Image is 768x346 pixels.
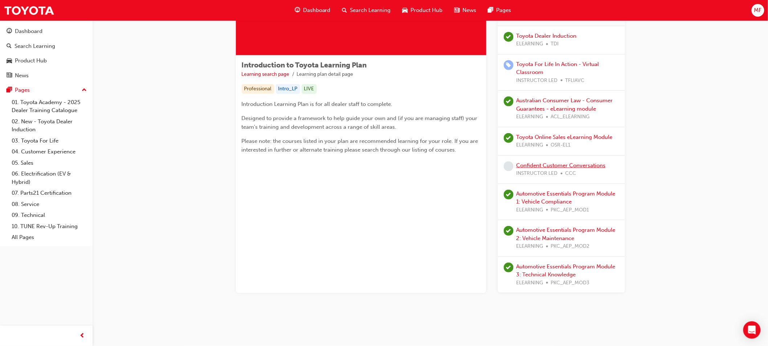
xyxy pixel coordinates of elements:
[15,42,55,50] div: Search Learning
[276,84,300,94] div: Intro_LP
[504,161,514,171] span: learningRecordVerb_NONE-icon
[15,71,29,80] div: News
[7,28,12,35] span: guage-icon
[242,115,479,130] span: Designed to provide a framework to help guide your own and (if you are managing staff) your team'...
[397,3,449,18] a: car-iconProduct Hub
[516,113,543,121] span: ELEARNING
[504,32,514,42] span: learningRecordVerb_PASS-icon
[3,69,90,82] a: News
[504,190,514,199] span: learningRecordVerb_COMPLETE-icon
[3,54,90,67] a: Product Hub
[9,221,90,232] a: 10. TUNE Rev-Up Training
[516,263,616,278] a: Automotive Essentials Program Module 3: Technical Knowledge
[9,135,90,147] a: 03. Toyota For Life
[9,97,90,116] a: 01. Toyota Academy - 2025 Dealer Training Catalogue
[297,70,354,79] li: Learning plan detail page
[551,206,589,214] span: PKC_AEP_MOD1
[3,23,90,83] button: DashboardSearch LearningProduct HubNews
[551,113,590,121] span: ACL_ELEARNING
[9,116,90,135] a: 02. New - Toyota Dealer Induction
[9,188,90,199] a: 07. Parts21 Certification
[242,84,274,94] div: Professional
[516,162,606,169] a: Confident Customer Conversations
[302,84,317,94] div: LIVE
[9,210,90,221] a: 09. Technical
[242,101,393,107] span: Introduction Learning Plan is for all dealer staff to complete.
[9,146,90,157] a: 04. Customer Experience
[551,242,590,251] span: PKC_AEP_MOD2
[9,199,90,210] a: 08. Service
[743,321,761,339] div: Open Intercom Messenger
[242,61,367,69] span: Introduction to Toyota Learning Plan
[82,86,87,95] span: up-icon
[3,83,90,97] button: Pages
[565,77,585,85] span: TFLIAVC
[342,6,347,15] span: search-icon
[4,2,54,18] img: Trak
[9,157,90,169] a: 05. Sales
[497,6,511,15] span: Pages
[516,134,613,140] a: Toyota Online Sales eLearning Module
[7,43,12,50] span: search-icon
[516,206,543,214] span: ELEARNING
[516,242,543,251] span: ELEARNING
[516,33,577,39] a: Toyota Dealer Induction
[15,86,30,94] div: Pages
[449,3,482,18] a: news-iconNews
[411,6,443,15] span: Product Hub
[242,71,290,77] a: Learning search page
[454,6,460,15] span: news-icon
[504,60,514,70] span: learningRecordVerb_ENROLL-icon
[80,331,85,341] span: prev-icon
[565,169,576,178] span: CCC
[7,73,12,79] span: news-icon
[516,61,599,76] a: Toyota For Life In Action - Virtual Classroom
[516,190,616,205] a: Automotive Essentials Program Module 1: Vehicle Compliance
[15,27,42,36] div: Dashboard
[504,226,514,236] span: learningRecordVerb_COMPLETE-icon
[488,6,494,15] span: pages-icon
[551,141,571,149] span: OSR-EL1
[403,6,408,15] span: car-icon
[752,4,764,17] button: MF
[516,279,543,287] span: ELEARNING
[551,279,590,287] span: PKC_AEP_MOD3
[7,58,12,64] span: car-icon
[463,6,477,15] span: News
[3,25,90,38] a: Dashboard
[3,40,90,53] a: Search Learning
[551,40,559,48] span: TDI
[242,138,480,153] span: Please note: the courses listed in your plan are recommended learning for your role. If you are i...
[754,6,762,15] span: MF
[289,3,336,18] a: guage-iconDashboard
[482,3,517,18] a: pages-iconPages
[303,6,331,15] span: Dashboard
[336,3,397,18] a: search-iconSearch Learning
[350,6,391,15] span: Search Learning
[15,57,47,65] div: Product Hub
[516,77,558,85] span: INSTRUCTOR LED
[295,6,300,15] span: guage-icon
[516,97,613,112] a: Australian Consumer Law - Consumer Guarantees - eLearning module
[516,227,616,242] a: Automotive Essentials Program Module 2: Vehicle Maintenance
[9,232,90,243] a: All Pages
[516,141,543,149] span: ELEARNING
[516,40,543,48] span: ELEARNING
[7,87,12,94] span: pages-icon
[504,133,514,143] span: learningRecordVerb_PASS-icon
[516,169,558,178] span: INSTRUCTOR LED
[504,263,514,272] span: learningRecordVerb_COMPLETE-icon
[9,168,90,188] a: 06. Electrification (EV & Hybrid)
[504,96,514,106] span: learningRecordVerb_COMPLETE-icon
